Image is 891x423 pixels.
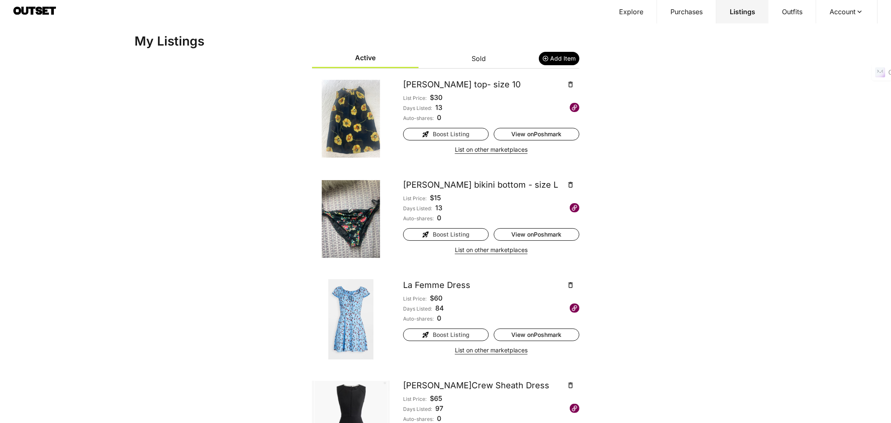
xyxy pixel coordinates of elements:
[433,130,470,138] span: Boost Listing
[403,316,434,322] div: Auto-shares:
[403,416,434,423] div: Auto-shares:
[433,331,470,339] span: Boost Listing
[455,344,528,356] button: List on other marketplaces
[425,49,532,68] button: Sold
[570,103,579,112] img: Poshmark logo
[570,203,579,213] img: Poshmark logo
[403,79,561,90] div: [PERSON_NAME] top- size 10
[435,303,444,313] div: 84
[494,128,579,140] a: View onPoshmark
[494,228,579,241] a: View onPoshmark
[455,144,528,155] button: List on other marketplaces
[430,92,442,102] div: $ 30
[430,393,442,403] div: $ 65
[430,293,442,303] div: $ 60
[437,213,441,223] div: 0
[437,112,441,122] div: 0
[435,203,442,213] div: 13
[403,205,432,212] div: Days Listed:
[403,228,489,241] button: Boost Listing
[403,105,432,112] div: Days Listed:
[494,329,579,341] a: View onPoshmark
[403,115,434,122] div: Auto-shares:
[403,128,489,140] button: Boost Listing
[132,33,760,48] h1: My Listings
[455,244,528,256] button: List on other marketplaces
[403,306,432,312] div: Days Listed:
[539,52,579,65] a: Add Item
[437,313,441,323] div: 0
[433,230,470,239] span: Boost Listing
[403,195,426,202] div: List Price:
[403,380,561,391] div: [PERSON_NAME]Crew Sheath Dress
[403,396,426,403] div: List Price:
[403,95,426,102] div: List Price:
[570,404,579,413] img: Poshmark logo
[430,193,441,203] div: $ 15
[403,215,434,222] div: Auto-shares:
[435,403,443,413] div: 97
[403,279,561,291] div: La Femme Dress
[403,406,432,413] div: Days Listed:
[403,329,489,341] button: Boost Listing
[403,296,426,302] div: List Price:
[403,179,561,191] div: [PERSON_NAME] bikini bottom - size L
[312,48,419,68] button: Active
[435,102,442,112] div: 13
[570,303,579,313] img: Poshmark logo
